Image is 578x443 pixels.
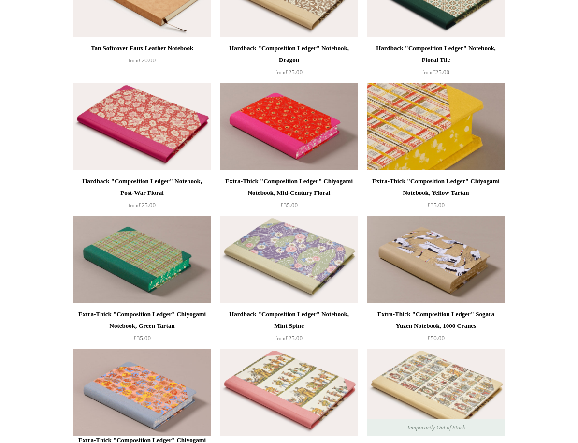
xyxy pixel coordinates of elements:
a: Hardback "Composition Ledger" Notebook, Post-War Floral from£25.00 [73,176,211,215]
span: £20.00 [129,57,156,64]
a: Extra-Thick "Composition Ledger" Chiyogami Notebook, Yellow Tartan £35.00 [367,176,505,215]
a: Extra-Thick "Composition Ledger" Chiyogami Notebook, Mid-Century Floral Extra-Thick "Composition ... [220,83,358,170]
a: Hardback "Composition Ledger" Notebook, Mint Spine Hardback "Composition Ledger" Notebook, Mint S... [220,216,358,303]
a: Extra-Thick "Composition Ledger" Chiyogami Notebook, 1960s Japan, Cornflower Extra-Thick "Composi... [73,349,211,436]
a: Tan Softcover Faux Leather Notebook from£20.00 [73,43,211,82]
a: Hardback "Composition Ledger" Notebook, Tarot Hardback "Composition Ledger" Notebook, Tarot Tempo... [367,349,505,436]
span: from [275,336,285,341]
span: £25.00 [422,68,449,75]
img: Extra-Thick "Composition Ledger" Chiyogami Notebook, 1960s Japan, Cornflower [73,349,211,436]
div: Extra-Thick "Composition Ledger" Sogara Yuzen Notebook, 1000 Cranes [370,309,502,332]
span: from [129,203,138,208]
span: £50.00 [427,334,445,341]
a: Extra-Thick "Composition Ledger" Chiyogami Notebook, Green Tartan Extra-Thick "Composition Ledger... [73,216,211,303]
div: Extra-Thick "Composition Ledger" Chiyogami Notebook, Green Tartan [76,309,208,332]
a: Hardback "Composition Ledger" Notebook, Dragon from£25.00 [220,43,358,82]
a: Extra-Thick "Composition Ledger" Chiyogami Notebook, Yellow Tartan Extra-Thick "Composition Ledge... [367,83,505,170]
a: Hardback "Composition Ledger" Notebook, Floral Tile from£25.00 [367,43,505,82]
img: Extra-Thick "Composition Ledger" Chiyogami Notebook, Yellow Tartan [367,83,505,170]
a: Hardback "Composition Ledger" Notebook, Post-War Floral Hardback "Composition Ledger" Notebook, P... [73,83,211,170]
img: Extra-Thick "Composition Ledger" Chiyogami Notebook, Mid-Century Floral [220,83,358,170]
div: Extra-Thick "Composition Ledger" Chiyogami Notebook, Yellow Tartan [370,176,502,199]
a: Extra-Thick "Composition Ledger" Chiyogami Notebook, Mid-Century Floral £35.00 [220,176,358,215]
span: £25.00 [275,68,303,75]
span: £25.00 [129,201,156,208]
a: Hardback "Composition Ledger" Notebook, Mint Spine from£25.00 [220,309,358,348]
img: Hardback "Composition Ledger" Notebook, Parade [220,349,358,436]
div: Tan Softcover Faux Leather Notebook [76,43,208,54]
img: Hardback "Composition Ledger" Notebook, Post-War Floral [73,83,211,170]
div: Hardback "Composition Ledger" Notebook, Post-War Floral [76,176,208,199]
span: £35.00 [133,334,151,341]
div: Hardback "Composition Ledger" Notebook, Floral Tile [370,43,502,66]
span: £35.00 [427,201,445,208]
span: from [422,70,432,75]
a: Extra-Thick "Composition Ledger" Sogara Yuzen Notebook, 1000 Cranes £50.00 [367,309,505,348]
img: Hardback "Composition Ledger" Notebook, Mint Spine [220,216,358,303]
a: Hardback "Composition Ledger" Notebook, Parade Hardback "Composition Ledger" Notebook, Parade [220,349,358,436]
span: Temporarily Out of Stock [397,419,475,436]
div: Hardback "Composition Ledger" Notebook, Dragon [223,43,355,66]
div: Hardback "Composition Ledger" Notebook, Mint Spine [223,309,355,332]
img: Extra-Thick "Composition Ledger" Sogara Yuzen Notebook, 1000 Cranes [367,216,505,303]
a: Extra-Thick "Composition Ledger" Chiyogami Notebook, Green Tartan £35.00 [73,309,211,348]
div: Extra-Thick "Composition Ledger" Chiyogami Notebook, Mid-Century Floral [223,176,355,199]
span: from [129,58,138,63]
img: Extra-Thick "Composition Ledger" Chiyogami Notebook, Green Tartan [73,216,211,303]
span: £35.00 [280,201,298,208]
span: from [275,70,285,75]
img: Hardback "Composition Ledger" Notebook, Tarot [367,349,505,436]
span: £25.00 [275,334,303,341]
a: Extra-Thick "Composition Ledger" Sogara Yuzen Notebook, 1000 Cranes Extra-Thick "Composition Ledg... [367,216,505,303]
